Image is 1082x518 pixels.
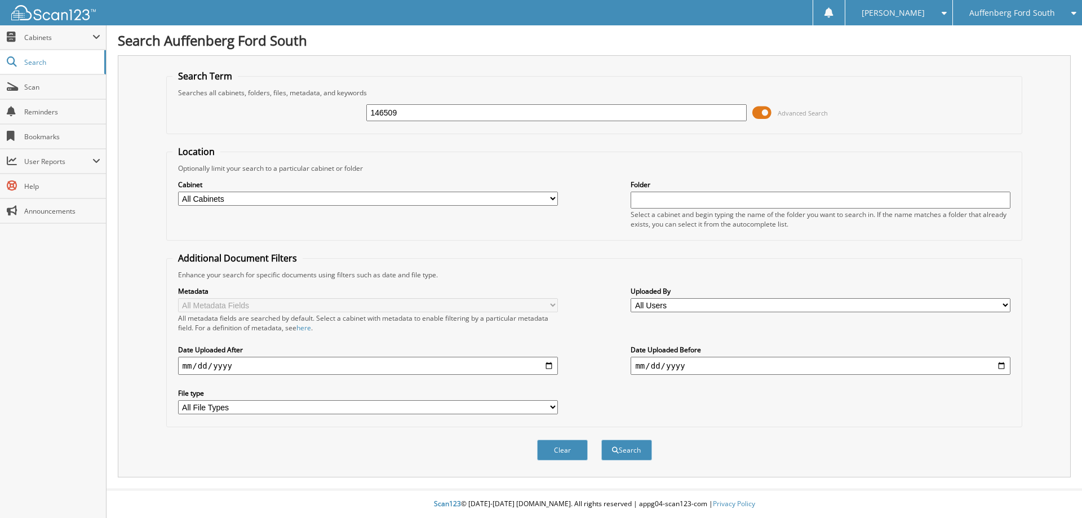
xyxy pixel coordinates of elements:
img: scan123-logo-white.svg [11,5,96,20]
div: Enhance your search for specific documents using filters such as date and file type. [172,270,1017,280]
span: Bookmarks [24,132,100,141]
iframe: Chat Widget [1026,464,1082,518]
button: Clear [537,440,588,461]
h1: Search Auffenberg Ford South [118,31,1071,50]
span: Search [24,57,99,67]
legend: Search Term [172,70,238,82]
span: Scan123 [434,499,461,508]
a: here [296,323,311,333]
div: Select a cabinet and begin typing the name of the folder you want to search in. If the name match... [631,210,1010,229]
span: Announcements [24,206,100,216]
label: Uploaded By [631,286,1010,296]
label: Folder [631,180,1010,189]
label: Cabinet [178,180,558,189]
span: Auffenberg Ford South [969,10,1055,16]
span: Advanced Search [778,109,828,117]
label: Date Uploaded After [178,345,558,355]
div: Searches all cabinets, folders, files, metadata, and keywords [172,88,1017,98]
span: Reminders [24,107,100,117]
input: end [631,357,1010,375]
button: Search [601,440,652,461]
label: Metadata [178,286,558,296]
legend: Location [172,145,220,158]
label: Date Uploaded Before [631,345,1010,355]
div: Optionally limit your search to a particular cabinet or folder [172,163,1017,173]
span: Scan [24,82,100,92]
div: All metadata fields are searched by default. Select a cabinet with metadata to enable filtering b... [178,313,558,333]
input: start [178,357,558,375]
div: © [DATE]-[DATE] [DOMAIN_NAME]. All rights reserved | appg04-scan123-com | [107,490,1082,518]
legend: Additional Document Filters [172,252,303,264]
span: Help [24,181,100,191]
a: Privacy Policy [713,499,755,508]
span: User Reports [24,157,92,166]
label: File type [178,388,558,398]
span: Cabinets [24,33,92,42]
span: [PERSON_NAME] [862,10,925,16]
